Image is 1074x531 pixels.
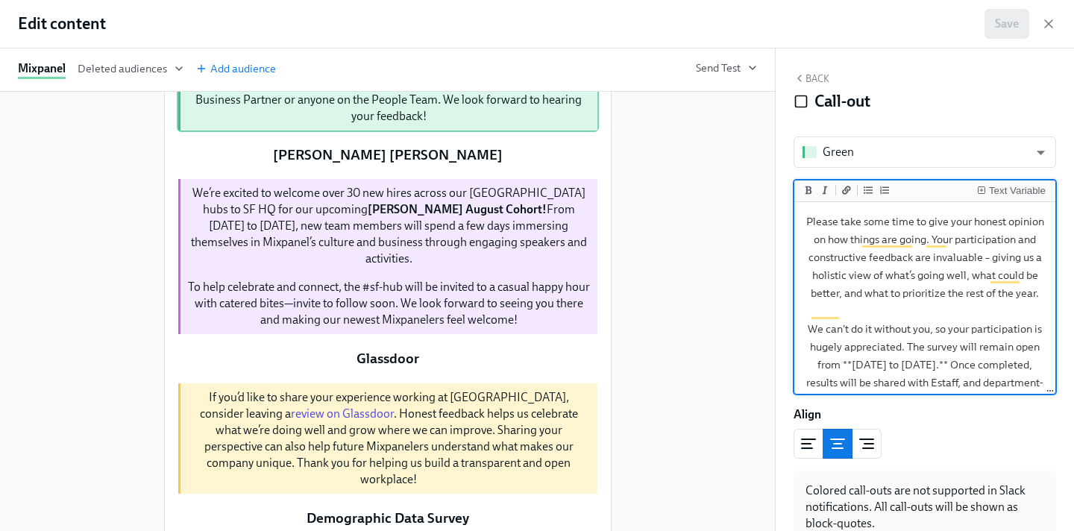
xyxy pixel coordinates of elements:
[823,144,854,160] div: Green
[177,507,599,530] div: Demographic Data Survey
[829,435,847,453] svg: Center
[852,429,882,459] button: right aligned
[800,435,817,453] svg: Left
[794,72,829,84] button: Back
[974,183,1049,198] button: Insert Text Variable
[78,61,183,76] span: Deleted audiences
[801,183,816,198] button: Add bold text
[177,144,599,166] div: [PERSON_NAME] [PERSON_NAME]
[177,348,599,370] div: Glassdoor
[177,382,599,495] div: If you’d like to share your experience working at [GEOGRAPHIC_DATA], consider leaving areview on ...
[839,183,854,198] button: Add a link
[195,61,276,76] span: Add audience
[794,429,882,459] div: text alignment
[18,13,106,35] h1: Edit content
[858,435,876,453] svg: Right
[861,183,876,198] button: Add unordered list
[195,61,276,78] button: Add audience
[794,136,1056,168] div: Green
[18,60,66,79] div: Mixpanel
[877,183,892,198] button: Add ordered list
[814,90,870,113] h4: Call-out
[696,60,757,75] button: Send Test
[823,429,852,459] button: center aligned
[177,177,599,336] div: We’re excited to welcome over 30 new hires across our [GEOGRAPHIC_DATA] hubs to SF HQ for our upc...
[989,186,1046,196] div: Text Variable
[817,183,832,198] button: Add italic text
[794,406,821,423] label: Align
[78,61,183,78] button: Deleted audiences
[794,429,823,459] button: left aligned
